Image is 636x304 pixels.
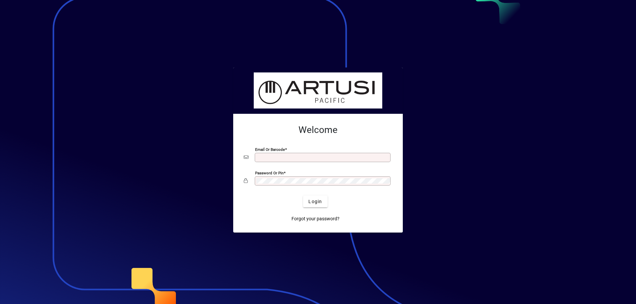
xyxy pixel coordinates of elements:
h2: Welcome [244,124,392,136]
mat-label: Password or Pin [255,171,284,175]
mat-label: Email or Barcode [255,147,285,152]
span: Forgot your password? [291,215,340,222]
button: Login [303,195,327,207]
a: Forgot your password? [289,213,342,225]
span: Login [308,198,322,205]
